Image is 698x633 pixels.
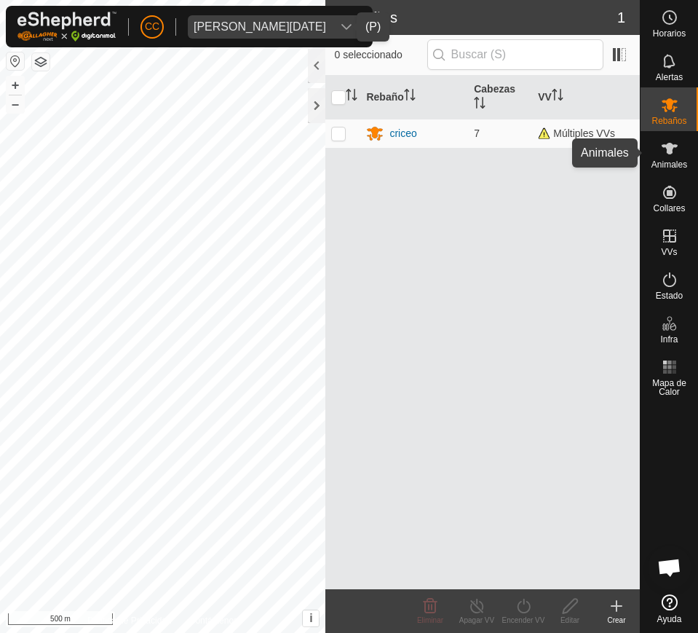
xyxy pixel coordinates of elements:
div: Crear [593,615,640,626]
span: 7 [474,127,480,139]
th: Rebaño [360,76,468,119]
span: VVs [661,248,677,256]
span: Animales [651,160,687,169]
span: Collares [653,204,685,213]
input: Buscar (S) [427,39,603,70]
span: 1 [617,7,625,28]
a: Política de Privacidad [87,614,171,627]
span: Rebaños [651,117,686,125]
span: Eliminar [417,616,443,624]
div: dropdown trigger [332,15,361,39]
div: Encender VV [500,615,547,626]
th: Cabezas [468,76,532,119]
button: Restablecer Mapa [7,52,24,70]
span: Infra [660,335,678,344]
p-sorticon: Activar para ordenar [346,91,357,103]
p-sorticon: Activar para ordenar [404,91,416,103]
h2: Rebaños [334,9,616,26]
div: Apagar VV [453,615,500,626]
span: Ayuda [657,615,682,624]
button: – [7,95,24,113]
a: Ayuda [641,589,698,629]
div: Chat abierto [648,546,691,589]
span: CC [145,19,159,34]
span: Estado [656,291,683,300]
span: Raul Alvarez Mayo 1511 [188,15,332,39]
div: Editar [547,615,593,626]
div: criceo [389,126,416,141]
button: i [303,610,319,626]
div: [PERSON_NAME][DATE] [194,21,326,33]
p-sorticon: Activar para ordenar [474,99,485,111]
span: Mapa de Calor [644,379,694,396]
span: Horarios [653,29,686,38]
button: + [7,76,24,94]
span: i [309,612,312,624]
button: Capas del Mapa [32,53,49,71]
span: Alertas [656,73,683,82]
th: VV [532,76,640,119]
span: 0 seleccionado [334,47,427,63]
a: Contáctenos [189,614,238,627]
p-sorticon: Activar para ordenar [552,91,563,103]
img: Logo Gallagher [17,12,116,42]
span: Múltiples VVs [538,127,615,139]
